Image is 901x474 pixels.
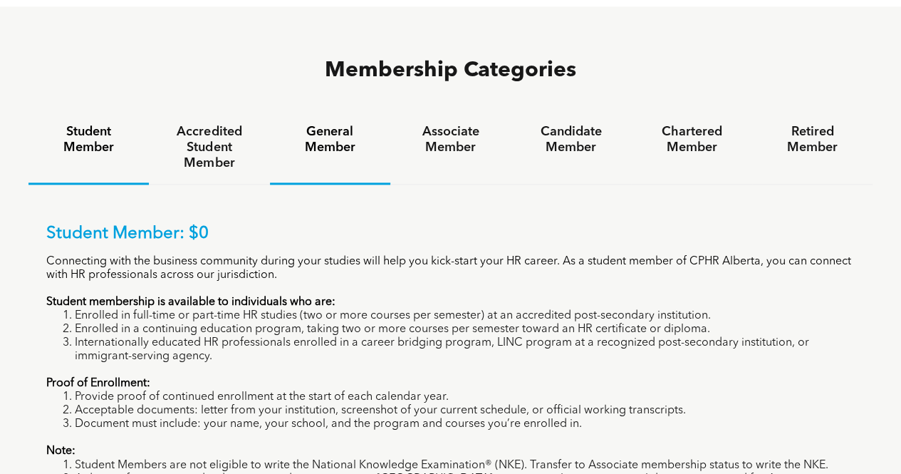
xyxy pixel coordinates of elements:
[524,124,618,155] h4: Candidate Member
[162,124,256,171] h4: Accredited Student Member
[46,255,855,282] p: Connecting with the business community during your studies will help you kick-start your HR caree...
[41,124,136,155] h4: Student Member
[75,418,855,431] li: Document must include: your name, your school, and the program and courses you’re enrolled in.
[75,391,855,404] li: Provide proof of continued enrollment at the start of each calendar year.
[403,124,498,155] h4: Associate Member
[325,60,576,81] span: Membership Categories
[644,124,739,155] h4: Chartered Member
[46,445,75,457] strong: Note:
[46,224,855,244] p: Student Member: $0
[75,404,855,418] li: Acceptable documents: letter from your institution, screenshot of your current schedule, or offic...
[75,309,855,323] li: Enrolled in full-time or part-time HR studies (two or more courses per semester) at an accredited...
[75,458,855,472] li: Student Members are not eligible to write the National Knowledge Examination® (NKE). Transfer to ...
[46,378,150,389] strong: Proof of Enrollment:
[75,323,855,336] li: Enrolled in a continuing education program, taking two or more courses per semester toward an HR ...
[283,124,377,155] h4: General Member
[765,124,860,155] h4: Retired Member
[75,336,855,364] li: Internationally educated HR professionals enrolled in a career bridging program, LINC program at ...
[46,297,335,308] strong: Student membership is available to individuals who are:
